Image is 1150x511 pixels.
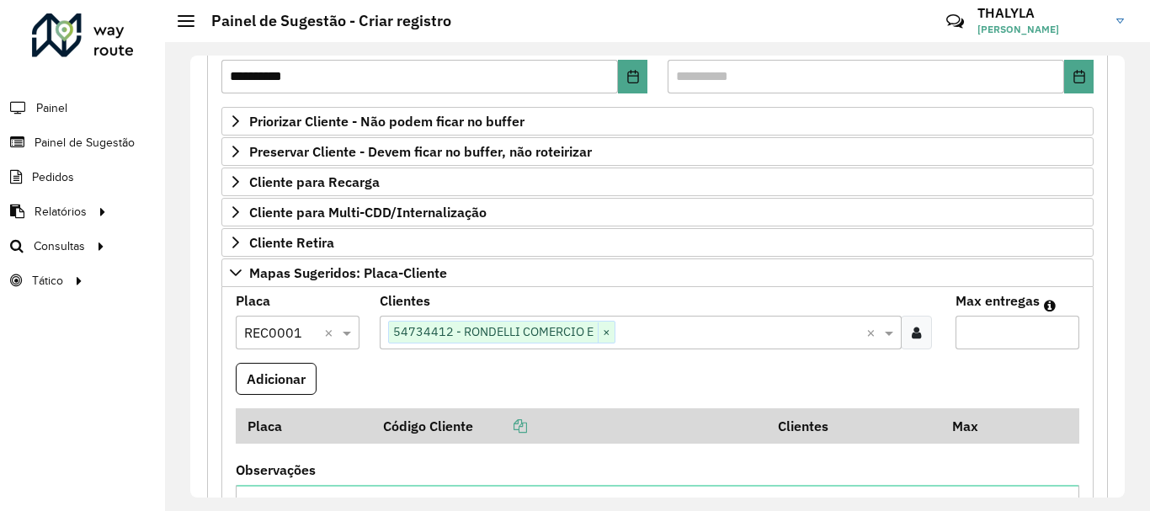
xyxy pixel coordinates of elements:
a: Cliente para Recarga [221,168,1094,196]
th: Código Cliente [372,408,767,444]
a: Cliente para Multi-CDD/Internalização [221,198,1094,226]
h2: Painel de Sugestão - Criar registro [194,12,451,30]
a: Priorizar Cliente - Não podem ficar no buffer [221,107,1094,136]
label: Observações [236,460,316,480]
th: Placa [236,408,372,444]
span: Clear all [866,322,881,343]
label: Clientes [380,290,430,311]
a: Preservar Cliente - Devem ficar no buffer, não roteirizar [221,137,1094,166]
em: Máximo de clientes que serão colocados na mesma rota com os clientes informados [1044,299,1056,312]
span: Cliente Retira [249,236,334,249]
label: Max entregas [956,290,1040,311]
span: × [598,322,615,343]
span: Painel [36,99,67,117]
th: Clientes [766,408,940,444]
button: Choose Date [1064,60,1094,93]
span: Painel de Sugestão [35,134,135,152]
span: Cliente para Recarga [249,175,380,189]
a: Cliente Retira [221,228,1094,257]
span: Cliente para Multi-CDD/Internalização [249,205,487,219]
span: Clear all [324,322,338,343]
button: Adicionar [236,363,317,395]
span: Consultas [34,237,85,255]
span: Priorizar Cliente - Não podem ficar no buffer [249,114,524,128]
th: Max [940,408,1008,444]
a: Copiar [473,418,527,434]
span: Preservar Cliente - Devem ficar no buffer, não roteirizar [249,145,592,158]
span: Pedidos [32,168,74,186]
span: Mapas Sugeridos: Placa-Cliente [249,266,447,279]
h3: THALYLA [977,5,1104,21]
span: 54734412 - RONDELLI COMERCIO E [389,322,598,342]
a: Contato Rápido [937,3,973,40]
a: Mapas Sugeridos: Placa-Cliente [221,258,1094,287]
span: Tático [32,272,63,290]
span: [PERSON_NAME] [977,22,1104,37]
label: Placa [236,290,270,311]
button: Choose Date [618,60,647,93]
span: Relatórios [35,203,87,221]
